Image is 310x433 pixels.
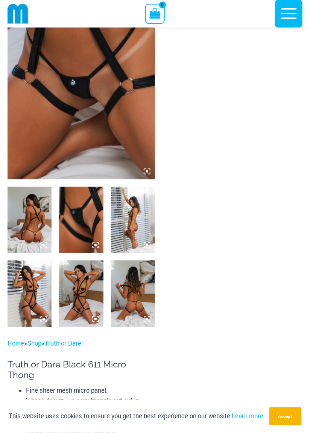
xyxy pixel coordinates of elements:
[111,261,155,327] img: Truth or Dare Black 1905 Bodysuit 611 Micro
[8,360,149,381] h1: Truth or Dare Black 611 Micro Thong
[8,187,52,253] img: Truth or Dare Black 1905 Bodysuit 611 Micro
[45,340,81,347] a: Truth or Dare
[26,386,149,396] li: Fine sheer mesh micro panel.
[145,4,164,23] a: View Shopping Cart, empty
[269,407,301,425] button: Accept
[59,187,103,253] img: Truth or Dare Black 1905 Bodysuit 611 Micro
[59,261,103,327] img: Truth or Dare Black 1905 Bodysuit 611 Micro
[27,340,41,347] a: Shop
[8,3,28,24] img: cropped mm emblem
[111,187,155,253] img: Truth or Dare Black 1905 Bodysuit 611 Micro
[26,396,149,416] li: Y-back design – a sexy triangle cut out in the back
[9,411,264,421] p: This website uses cookies to ensure you get the best experience on our website.
[232,412,264,420] a: Learn more
[8,340,24,347] a: Home
[8,261,52,327] img: Truth or Dare Black 1905 Bodysuit 611 Micro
